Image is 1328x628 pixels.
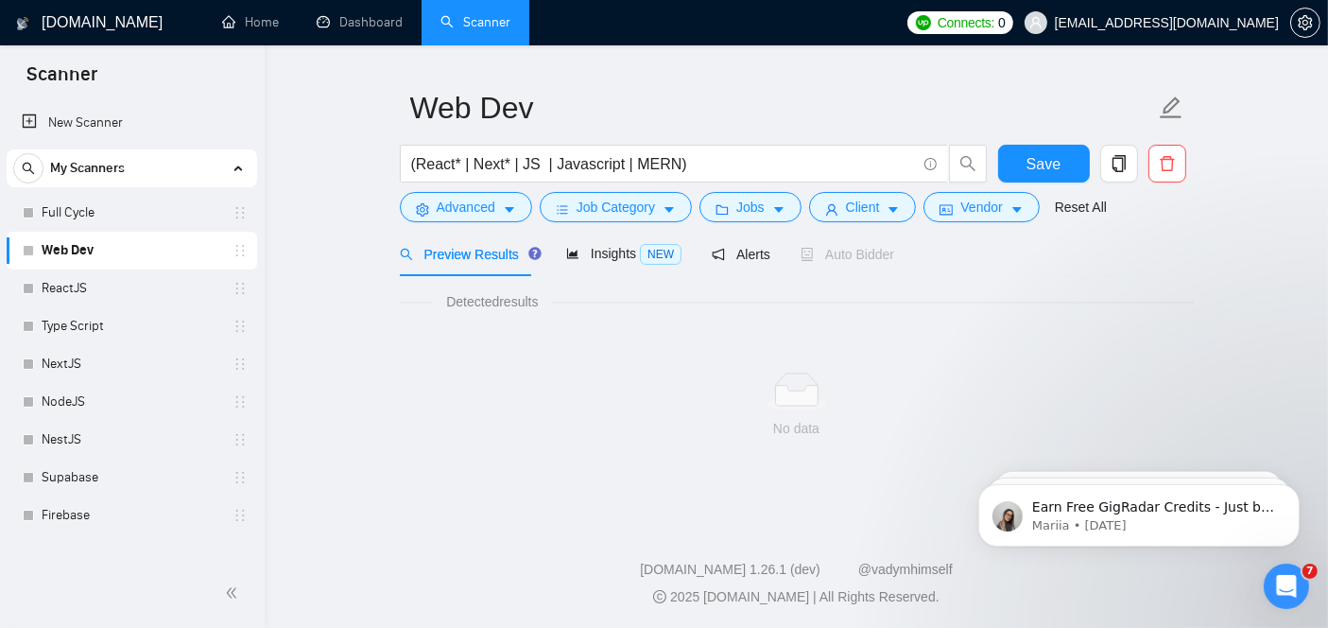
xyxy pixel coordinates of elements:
[1264,564,1309,609] iframe: Intercom live chat
[16,9,29,39] img: logo
[1026,152,1061,176] span: Save
[222,14,279,30] a: homeHome
[42,232,221,270] a: Web Dev
[916,15,931,30] img: upwork-logo.png
[225,584,244,602] span: double-left
[416,202,429,217] span: setting
[699,192,802,222] button: folderJobscaret-down
[233,357,248,372] span: holder
[42,383,221,421] a: NodeJS
[11,61,112,100] span: Scanner
[233,432,248,447] span: holder
[640,244,681,265] span: NEW
[924,158,937,170] span: info-circle
[949,145,987,183] button: search
[42,307,221,345] a: Type Script
[233,470,248,485] span: holder
[998,145,1090,183] button: Save
[1101,155,1137,172] span: copy
[1302,564,1318,579] span: 7
[233,394,248,410] span: holder
[540,192,692,222] button: barsJob Categorycaret-down
[411,152,916,176] input: Search Freelance Jobs...
[640,562,820,577] a: [DOMAIN_NAME] 1.26.1 (dev)
[14,162,43,175] span: search
[653,590,666,603] span: copyright
[1291,15,1319,30] span: setting
[437,197,495,218] span: Advanced
[233,243,248,258] span: holder
[1159,96,1183,120] span: edit
[712,248,725,261] span: notification
[1055,197,1107,218] a: Reset All
[433,291,551,312] span: Detected results
[566,246,681,261] span: Insights
[846,197,880,218] span: Client
[938,12,994,33] span: Connects:
[415,418,1179,439] div: No data
[858,562,953,577] a: @vadymhimself
[1290,8,1320,38] button: setting
[503,202,516,217] span: caret-down
[42,497,221,534] a: Firebase
[400,192,532,222] button: settingAdvancedcaret-down
[712,247,770,262] span: Alerts
[233,508,248,523] span: holder
[950,445,1328,577] iframe: Intercom notifications message
[1148,145,1186,183] button: delete
[940,202,953,217] span: idcard
[950,155,986,172] span: search
[50,149,125,187] span: My Scanners
[577,197,655,218] span: Job Category
[440,14,510,30] a: searchScanner
[22,104,242,142] a: New Scanner
[1100,145,1138,183] button: copy
[772,202,785,217] span: caret-down
[1290,15,1320,30] a: setting
[736,197,765,218] span: Jobs
[42,270,221,307] a: ReactJS
[7,149,257,534] li: My Scanners
[1029,16,1043,29] span: user
[825,202,838,217] span: user
[42,421,221,459] a: NestJS
[42,194,221,232] a: Full Cycle
[280,587,1313,607] div: 2025 [DOMAIN_NAME] | All Rights Reserved.
[716,202,729,217] span: folder
[13,153,43,183] button: search
[1010,202,1024,217] span: caret-down
[317,14,403,30] a: dashboardDashboard
[42,345,221,383] a: NextJS
[410,84,1155,131] input: Scanner name...
[801,248,814,261] span: robot
[566,247,579,260] span: area-chart
[233,205,248,220] span: holder
[400,247,536,262] span: Preview Results
[400,248,413,261] span: search
[663,202,676,217] span: caret-down
[526,245,543,262] div: Tooltip anchor
[923,192,1039,222] button: idcardVendorcaret-down
[809,192,917,222] button: userClientcaret-down
[233,281,248,296] span: holder
[233,319,248,334] span: holder
[887,202,900,217] span: caret-down
[801,247,894,262] span: Auto Bidder
[7,104,257,142] li: New Scanner
[42,459,221,497] a: Supabase
[960,197,1002,218] span: Vendor
[1149,155,1185,172] span: delete
[556,202,569,217] span: bars
[998,12,1006,33] span: 0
